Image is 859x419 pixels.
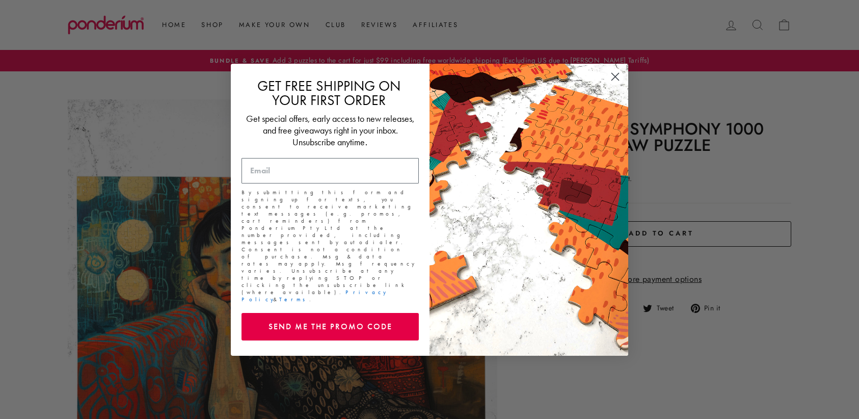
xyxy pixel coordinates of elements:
span: Get special offers, early access to new releases, and free giveaways right in your inbox. [246,113,415,136]
button: SEND ME THE PROMO CODE [241,313,419,341]
a: Privacy Policy [241,289,386,303]
span: Unsubscribe anytime [292,136,365,148]
button: Close dialog [606,68,624,86]
input: Email [241,158,419,184]
img: 463cf514-4bc2-4db9-8857-826b03b94972.jpeg [429,64,628,356]
span: GET FREE SHIPPING ON YOUR FIRST ORDER [257,77,400,109]
span: . [365,137,367,147]
a: Terms [279,296,309,303]
p: By submitting this form and signing up for texts, you consent to receive marketing text messages ... [241,189,419,303]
